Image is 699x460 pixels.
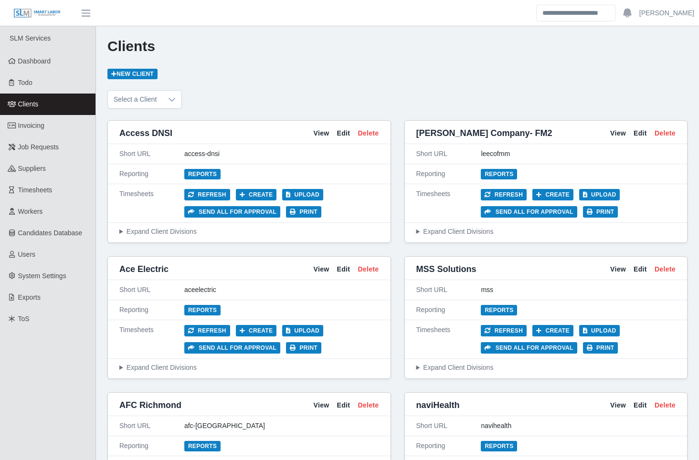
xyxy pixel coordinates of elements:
a: View [313,264,329,274]
div: Reporting [416,441,481,451]
a: Delete [358,264,379,274]
div: Timesheets [119,325,184,354]
div: Short URL [119,149,184,159]
a: Reports [184,441,221,451]
span: Candidates Database [18,229,83,237]
div: Reporting [119,305,184,315]
a: [PERSON_NAME] [639,8,694,18]
div: afc-[GEOGRAPHIC_DATA] [184,421,379,431]
button: Print [583,342,618,354]
div: Reporting [416,305,481,315]
span: Exports [18,293,41,301]
a: Edit [337,128,350,138]
span: naviHealth [416,398,460,412]
a: New Client [107,69,158,79]
a: Edit [634,400,647,410]
button: Upload [282,189,323,200]
div: leecofmm [481,149,676,159]
a: Edit [337,400,350,410]
div: Timesheets [416,325,481,354]
span: MSS Solutions [416,262,477,276]
span: AFC Richmond [119,398,181,412]
span: Clients [18,100,39,108]
a: Delete [358,400,379,410]
span: [PERSON_NAME] Company- FM2 [416,126,552,140]
a: Edit [634,128,647,138]
div: navihealth [481,421,676,431]
summary: Expand Client Divisions [416,227,676,237]
button: Send all for approval [184,342,280,354]
a: Reports [184,305,221,315]
img: SLM Logo [13,8,61,19]
span: Dashboard [18,57,51,65]
span: Access DNSI [119,126,172,140]
button: Refresh [481,325,527,336]
button: Print [286,206,321,218]
summary: Expand Client Divisions [119,363,379,373]
div: Short URL [416,421,481,431]
button: Refresh [481,189,527,200]
div: Reporting [119,441,184,451]
a: Reports [481,169,517,179]
span: Job Requests [18,143,59,151]
summary: Expand Client Divisions [119,227,379,237]
a: Delete [655,264,676,274]
a: View [610,128,626,138]
div: Short URL [119,421,184,431]
a: Edit [337,264,350,274]
button: Refresh [184,189,230,200]
summary: Expand Client Divisions [416,363,676,373]
span: SLM Services [10,34,51,42]
button: Refresh [184,325,230,336]
span: Ace Electric [119,262,169,276]
span: ToS [18,315,30,323]
a: Delete [655,128,676,138]
button: Print [286,342,321,354]
button: Create [236,325,277,336]
span: Users [18,251,36,258]
input: Search [536,5,615,21]
div: Timesheets [416,189,481,218]
div: aceelectric [184,285,379,295]
button: Create [236,189,277,200]
div: Short URL [416,149,481,159]
a: Delete [358,128,379,138]
a: Reports [184,169,221,179]
a: View [610,400,626,410]
a: Reports [481,441,517,451]
a: Edit [634,264,647,274]
div: Reporting [416,169,481,179]
span: Invoicing [18,122,44,129]
span: Todo [18,79,32,86]
span: Suppliers [18,165,46,172]
div: Reporting [119,169,184,179]
button: Upload [282,325,323,336]
button: Print [583,206,618,218]
button: Upload [579,189,620,200]
a: Delete [655,400,676,410]
a: View [610,264,626,274]
div: mss [481,285,676,295]
button: Send all for approval [481,342,577,354]
div: access-dnsi [184,149,379,159]
div: Timesheets [119,189,184,218]
span: System Settings [18,272,66,280]
button: Create [532,325,573,336]
div: Short URL [119,285,184,295]
div: Short URL [416,285,481,295]
a: Reports [481,305,517,315]
a: View [313,400,329,410]
span: Select a Client [108,91,162,108]
button: Send all for approval [184,206,280,218]
a: View [313,128,329,138]
button: Send all for approval [481,206,577,218]
h1: Clients [107,38,688,55]
span: Workers [18,208,43,215]
button: Upload [579,325,620,336]
button: Create [532,189,573,200]
span: Timesheets [18,186,53,194]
